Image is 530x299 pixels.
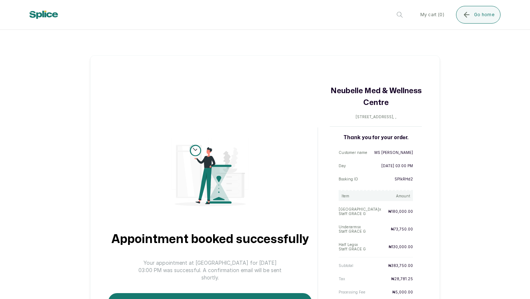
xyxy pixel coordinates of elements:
p: [DATE] 03:00 PM [381,163,413,168]
p: SPIkRHd2 [395,177,413,181]
h1: Appointment booked successfully [112,231,309,247]
button: Go home [456,6,501,24]
p: Item [342,194,349,198]
p: Tax [339,277,345,281]
p: Customer name [339,150,367,155]
p: ₦180,000.00 [388,209,413,214]
p: Staff: GRACE G [339,229,366,233]
p: ₦5,000.00 [392,290,413,294]
p: Staff: GRACE G [339,247,366,251]
p: ₦73,750.00 [391,227,413,231]
button: My cart (0) [414,6,450,24]
p: ₦28,781.25 [391,277,413,281]
h1: Neubelle Med & Wellness Centre [330,85,422,109]
p: [GEOGRAPHIC_DATA] x [339,207,381,211]
p: ₦130,000.00 [389,245,413,249]
p: [STREET_ADDRESS], , [356,115,396,119]
h2: Thank you for your order. [343,134,409,141]
p: MS [PERSON_NAME] [374,150,413,155]
p: Processing Fee [339,290,365,294]
p: Subtotal [339,263,353,268]
p: Amount [396,194,410,198]
p: Half Legs x [339,242,366,247]
p: ₦383,750.00 [388,263,413,268]
p: Underarms x [339,225,366,229]
p: Booking ID [339,177,358,181]
p: Staff: GRACE G [339,211,381,216]
p: Day [339,163,346,168]
span: Go home [474,12,494,18]
p: Your appointment at [GEOGRAPHIC_DATA] for [DATE] 03:00 PM was successful. A confirmation email wi... [137,259,284,281]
